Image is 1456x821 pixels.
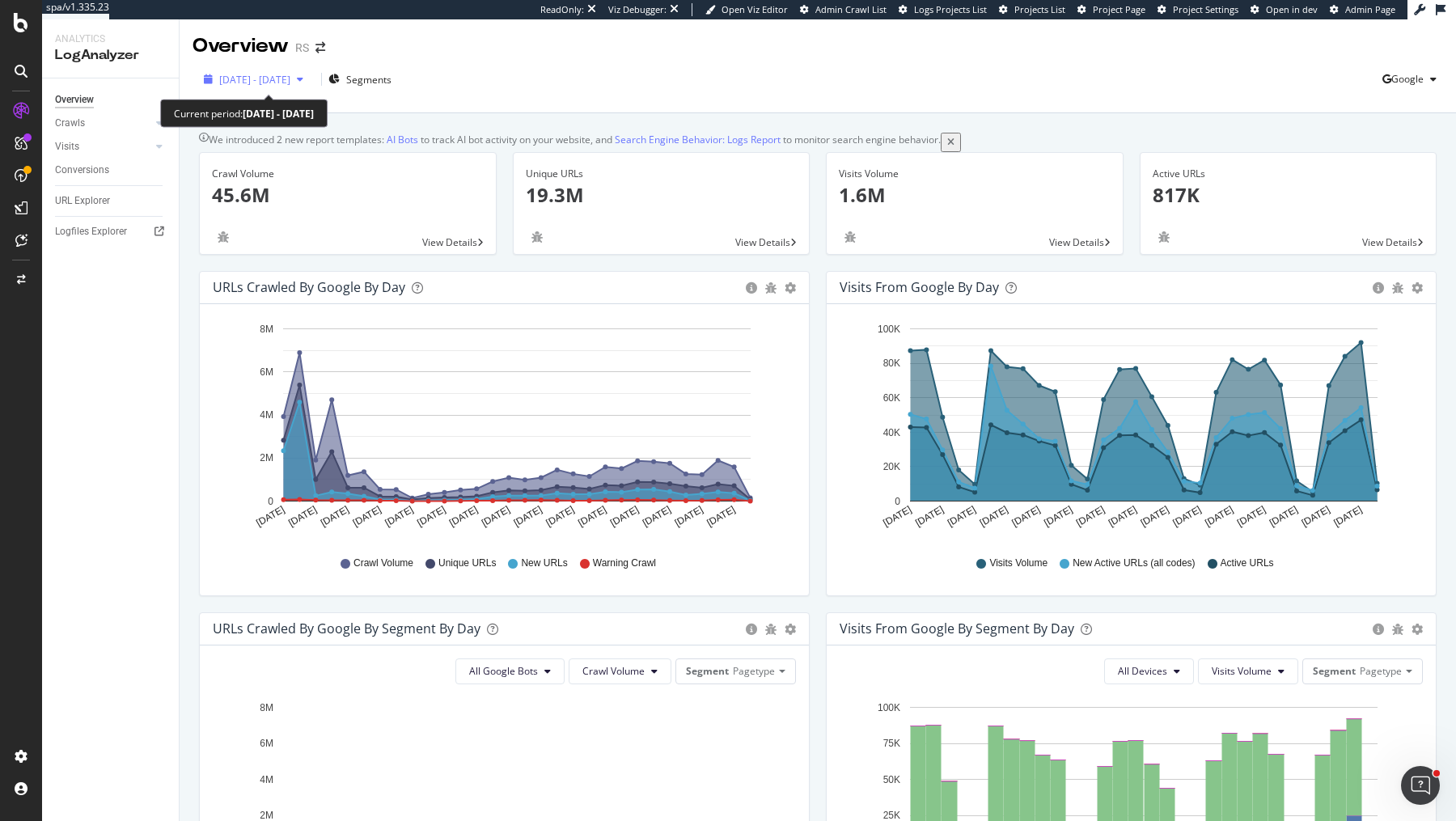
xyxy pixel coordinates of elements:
[569,658,671,684] button: Crawl Volume
[469,664,538,678] span: All Google Bots
[1412,624,1423,635] div: gear
[1362,235,1417,249] span: View Details
[1221,557,1274,570] span: Active URLs
[883,391,900,403] text: 60K
[883,426,900,438] text: 40K
[526,181,798,209] p: 19.3M
[608,3,667,16] div: Viz Debugger:
[608,503,641,528] text: [DATE]
[1107,503,1139,528] text: [DATE]
[455,658,565,684] button: All Google Bots
[1014,3,1065,15] span: Projects List
[1093,3,1145,15] span: Project Page
[346,73,392,87] span: Segments
[55,138,151,155] a: Visits
[765,624,777,635] div: bug
[55,193,110,209] div: URL Explorer
[576,503,608,528] text: [DATE]
[1251,3,1318,16] a: Open in dev
[883,810,900,821] text: 25K
[1235,503,1268,528] text: [DATE]
[353,557,413,570] span: Crawl Volume
[422,235,477,249] span: View Details
[765,282,777,294] div: bug
[1153,231,1175,243] div: bug
[540,3,584,16] div: ReadOnly:
[260,773,273,785] text: 4M
[212,231,235,243] div: bug
[1171,503,1204,528] text: [DATE]
[55,162,109,179] div: Conversions
[1330,3,1395,16] a: Admin Page
[315,42,325,53] div: arrow-right-arrow-left
[1153,181,1424,209] p: 817K
[260,738,273,749] text: 6M
[1203,503,1235,528] text: [DATE]
[415,503,447,528] text: [DATE]
[705,503,737,528] text: [DATE]
[1198,658,1298,684] button: Visits Volume
[785,624,796,635] div: gear
[989,557,1048,570] span: Visits Volume
[1266,3,1318,15] span: Open in dev
[1373,624,1384,635] div: circle-info
[840,279,999,295] div: Visits from Google by day
[1392,624,1403,635] div: bug
[213,279,405,295] div: URLs Crawled by Google by day
[1300,503,1332,528] text: [DATE]
[1331,503,1364,528] text: [DATE]
[254,503,286,528] text: [DATE]
[174,107,314,121] div: Current period:
[914,3,987,15] span: Logs Projects List
[1173,3,1238,15] span: Project Settings
[328,66,392,92] button: Segments
[55,193,167,209] a: URL Explorer
[544,503,577,528] text: [DATE]
[881,503,913,528] text: [DATE]
[55,223,167,240] a: Logfiles Explorer
[735,235,790,249] span: View Details
[1118,664,1167,678] span: All Devices
[815,3,887,15] span: Admin Crawl List
[526,231,548,243] div: bug
[705,3,788,16] a: Open Viz Editor
[55,32,166,46] div: Analytics
[209,133,941,151] div: We introduced 2 new report templates: to track AI bot activity on your website, and to monitor se...
[999,3,1065,16] a: Projects List
[1104,658,1194,684] button: All Devices
[1412,282,1423,294] div: gear
[55,115,85,132] div: Crawls
[260,701,273,713] text: 8M
[1373,282,1384,294] div: circle-info
[615,133,781,146] a: Search Engine Behavior: Logs Report
[219,73,290,87] span: [DATE] - [DATE]
[351,503,383,528] text: [DATE]
[55,223,127,240] div: Logfiles Explorer
[193,72,315,87] button: [DATE] - [DATE]
[878,701,900,713] text: 100K
[946,503,978,528] text: [DATE]
[839,167,1111,181] div: Visits Volume
[447,503,480,528] text: [DATE]
[260,366,273,378] text: 6M
[1074,503,1107,528] text: [DATE]
[387,133,418,146] a: AI Bots
[800,3,887,16] a: Admin Crawl List
[1073,557,1195,570] span: New Active URLs (all codes)
[878,323,900,334] text: 100K
[260,810,273,821] text: 2M
[1360,664,1402,678] span: Pagetype
[438,557,496,570] span: Unique URLs
[1392,282,1403,294] div: bug
[746,282,757,294] div: circle-info
[213,317,797,542] svg: A chart.
[1382,66,1443,92] button: Google
[55,91,167,108] a: Overview
[1158,3,1238,16] a: Project Settings
[840,317,1424,542] svg: A chart.
[582,664,645,678] span: Crawl Volume
[1313,664,1356,678] span: Segment
[686,664,729,678] span: Segment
